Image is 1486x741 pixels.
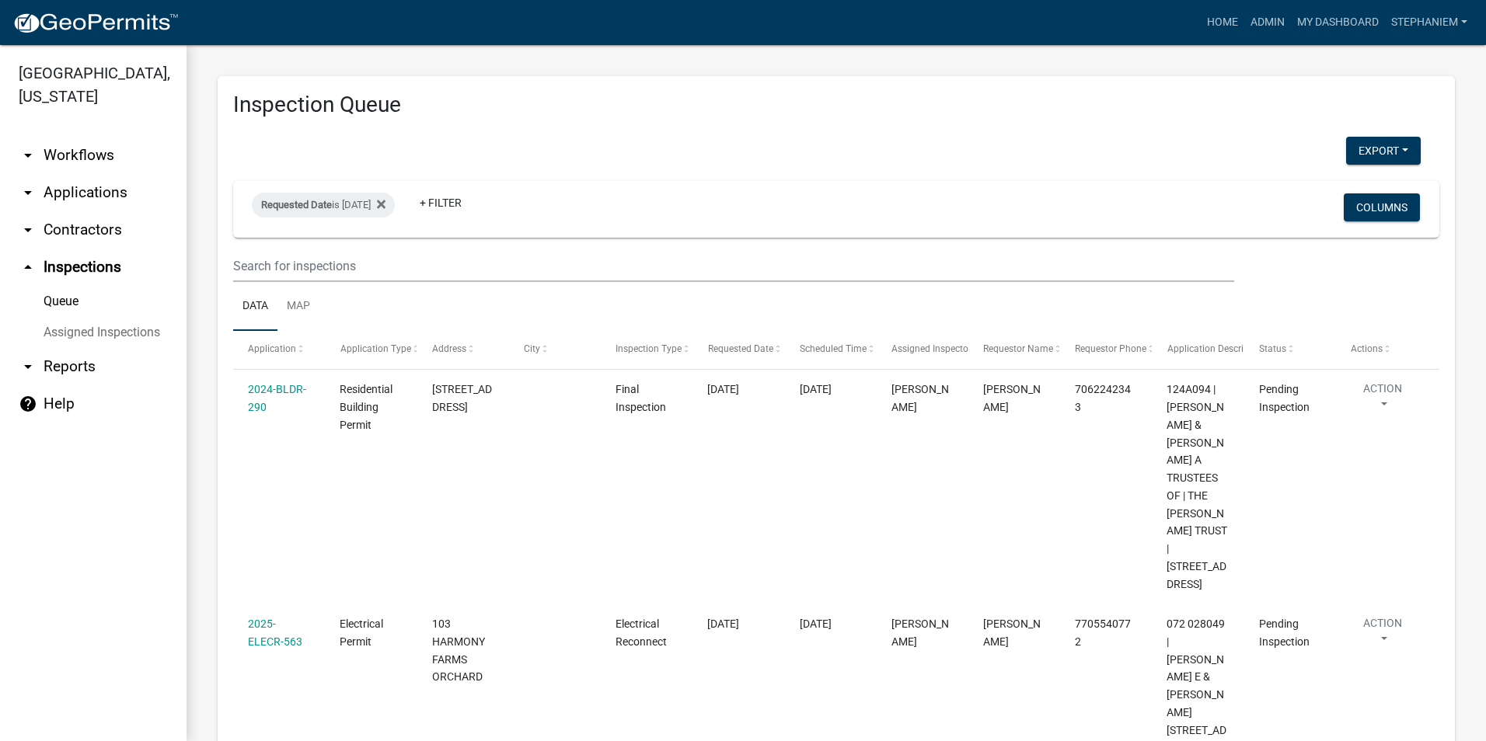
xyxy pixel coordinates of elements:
[1201,8,1244,37] a: Home
[19,357,37,376] i: arrow_drop_down
[692,331,784,368] datatable-header-cell: Requested Date
[983,617,1041,648] span: Zachariah Thrower
[891,343,971,354] span: Assigned Inspector
[1244,8,1291,37] a: Admin
[707,343,773,354] span: Requested Date
[1385,8,1474,37] a: StephanieM
[784,331,876,368] datatable-header-cell: Scheduled Time
[1075,383,1131,413] span: 7062242343
[340,383,392,431] span: Residential Building Permit
[891,617,949,648] span: Cedrick Moreland
[248,383,306,413] a: 2024-BLDR-290
[19,395,37,413] i: help
[800,381,862,398] div: [DATE]
[261,199,332,210] span: Requested Date
[509,331,601,368] datatable-header-cell: City
[1060,331,1152,368] datatable-header-cell: Requestor Phone
[417,331,508,368] datatable-header-cell: Address
[19,258,37,277] i: arrow_drop_up
[19,146,37,165] i: arrow_drop_down
[407,189,474,217] a: + Filter
[800,615,862,633] div: [DATE]
[707,383,739,395] span: 10/09/2025
[1291,8,1385,37] a: My Dashboard
[233,331,325,368] datatable-header-cell: Application
[19,183,37,202] i: arrow_drop_down
[707,617,739,630] span: 10/09/2025
[1351,615,1414,654] button: Action
[340,343,410,354] span: Application Type
[252,193,395,217] div: is [DATE]
[800,343,867,354] span: Scheduled Time
[233,250,1234,282] input: Search for inspections
[968,331,1060,368] datatable-header-cell: Requestor Name
[601,331,692,368] datatable-header-cell: Inspection Type
[432,617,485,683] span: 103 HARMONY FARMS ORCHARD
[277,282,319,332] a: Map
[983,343,1053,354] span: Requestor Name
[1344,193,1420,221] button: Columns
[1351,343,1383,354] span: Actions
[248,617,302,648] a: 2025-ELECR-563
[1167,383,1227,590] span: 124A094 | STAVAS KENNETH J & CARRIE A TRUSTEES OF | THE KC STAVAS TRUST | 161 S ROCK ISLAND DR
[1336,331,1428,368] datatable-header-cell: Actions
[1259,617,1310,648] span: Pending Inspection
[1244,331,1335,368] datatable-header-cell: Status
[340,617,383,648] span: Electrical Permit
[1351,381,1414,419] button: Action
[1075,343,1146,354] span: Requestor Phone
[325,331,417,368] datatable-header-cell: Application Type
[1259,383,1310,413] span: Pending Inspection
[877,331,968,368] datatable-header-cell: Assigned Inspector
[1259,343,1286,354] span: Status
[1167,343,1264,354] span: Application Description
[1075,617,1131,648] span: 7705540772
[233,282,277,332] a: Data
[616,343,682,354] span: Inspection Type
[1152,331,1244,368] datatable-header-cell: Application Description
[616,617,667,648] span: Electrical Reconnect
[248,343,296,354] span: Application
[432,383,492,413] span: 161 S ROCK ISLAND DR
[891,383,949,413] span: Michele Rivera
[432,343,466,354] span: Address
[616,383,666,413] span: Final Inspection
[983,383,1041,413] span: John Gilliam
[233,92,1439,118] h3: Inspection Queue
[524,343,540,354] span: City
[1346,137,1421,165] button: Export
[19,221,37,239] i: arrow_drop_down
